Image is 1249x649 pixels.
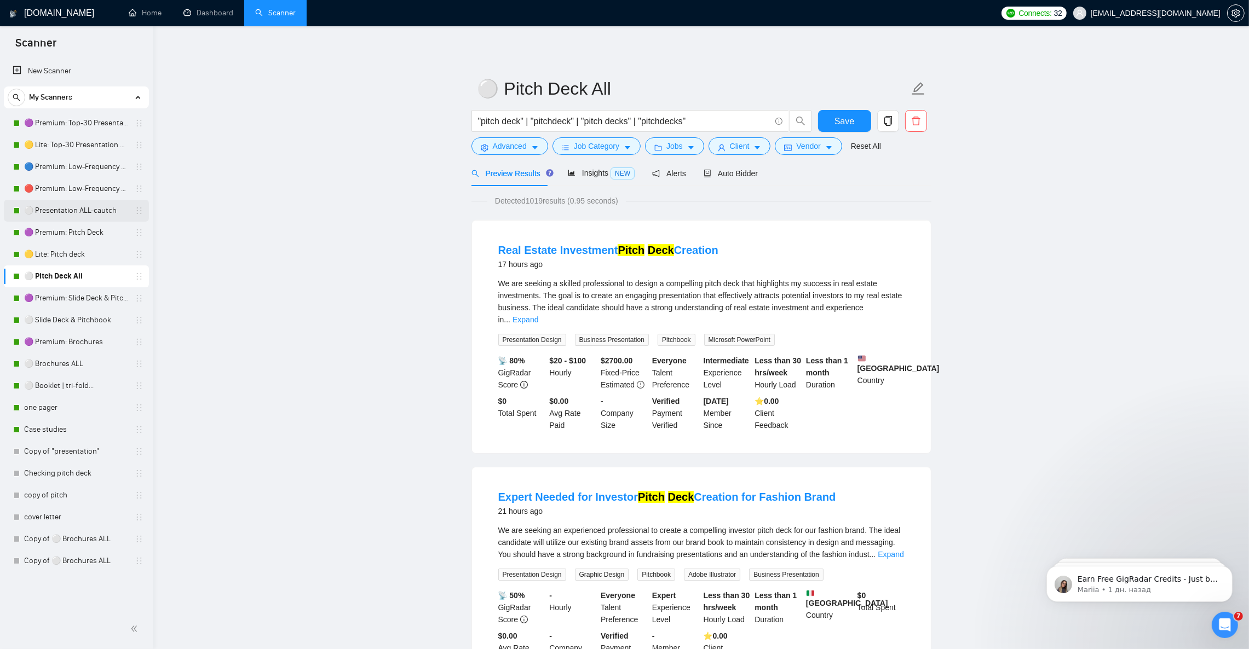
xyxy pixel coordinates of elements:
[650,589,701,625] div: Experience Level
[135,535,143,543] span: holder
[624,143,631,152] span: caret-down
[255,8,296,18] a: searchScanner
[4,86,149,572] li: My Scanners
[24,484,128,506] a: copy of pitch
[637,569,675,581] span: Pitchbook
[135,381,143,390] span: holder
[704,334,775,346] span: Microsoft PowerPoint
[906,116,926,126] span: delete
[701,589,753,625] div: Hourly Load
[487,195,626,207] span: Detected 1019 results (0.95 seconds)
[652,397,680,405] b: Verified
[496,589,548,625] div: GigRadar Score
[652,631,655,640] b: -
[135,272,143,281] span: holder
[825,143,833,152] span: caret-down
[477,75,909,102] input: Scanner name...
[806,356,848,377] b: Less than 1 month
[574,140,619,152] span: Job Category
[498,397,507,405] b: $ 0
[598,589,650,625] div: Talent Preference
[704,170,711,177] span: robot
[701,355,753,391] div: Experience Level
[654,143,662,152] span: folder
[498,591,525,600] b: 📡 50%
[493,140,527,152] span: Advanced
[135,316,143,324] span: holder
[7,35,65,58] span: Scanner
[1006,9,1015,18] img: upwork-logo.png
[701,395,753,431] div: Member Since
[547,589,598,625] div: Hourly
[24,528,128,550] a: Copy of ⚪ Brochures ALL
[709,137,771,155] button: userClientcaret-down
[905,110,927,132] button: delete
[601,631,629,640] b: Verified
[498,491,836,503] a: Expert Needed for InvestorPitch DeckCreation for Fashion Brand
[650,395,701,431] div: Payment Verified
[498,277,905,326] div: We are seeking a skilled professional to design a compelling pitch deck that highlights my succes...
[496,395,548,431] div: Total Spent
[818,110,871,132] button: Save
[24,375,128,397] a: ⚪ Booklet | tri-fold...
[804,589,855,625] div: Country
[135,184,143,193] span: holder
[135,491,143,500] span: holder
[549,591,552,600] b: -
[135,403,143,412] span: holder
[135,338,143,346] span: holder
[790,116,811,126] span: search
[24,462,128,484] a: Checking pitch deck
[684,569,740,581] span: Adobe Illustrator
[498,505,836,518] div: 21 hours ago
[775,137,842,155] button: idcardVendorcaret-down
[135,119,143,128] span: holder
[911,82,925,96] span: edit
[1234,612,1243,621] span: 7
[575,569,629,581] span: Graphic Design
[513,315,538,324] a: Expand
[24,287,128,309] a: 🟣 Premium: Slide Deck & Pitchbook
[796,140,820,152] span: Vendor
[24,156,128,178] a: 🔵 Premium: Low-Frequency Presentations
[471,170,479,177] span: search
[520,616,528,623] span: info-circle
[135,250,143,259] span: holder
[135,447,143,456] span: holder
[135,425,143,434] span: holder
[855,589,907,625] div: Total Spent
[471,137,548,155] button: settingAdvancedcaret-down
[877,110,899,132] button: copy
[601,380,635,389] span: Estimated
[790,110,811,132] button: search
[183,8,233,18] a: dashboardDashboard
[24,134,128,156] a: 🟡 Lite: Top-30 Presentation Keywords
[549,397,568,405] b: $0.00
[755,591,797,612] b: Less than 1 month
[498,279,902,324] span: We are seeking a skilled professional to design a compelling pitch deck that highlights my succes...
[878,550,903,559] a: Expand
[730,140,750,152] span: Client
[855,355,907,391] div: Country
[498,524,905,560] div: We are seeking an experienced professional to create a compelling investor pitch deck for our fas...
[598,395,650,431] div: Company Size
[834,114,854,128] span: Save
[135,513,143,521] span: holder
[807,589,814,597] img: 🇮🇹
[1054,7,1062,19] span: 32
[752,355,804,391] div: Hourly Load
[575,334,649,346] span: Business Presentation
[24,178,128,200] a: 🔴 Premium: Low-Frequency Presentations
[601,397,603,405] b: -
[851,140,881,152] a: Reset All
[498,356,525,365] b: 📡 80%
[24,419,128,441] a: Case studies
[135,360,143,368] span: holder
[24,331,128,353] a: 🟣 Premium: Brochures
[24,506,128,528] a: cover letter
[1227,9,1245,18] a: setting
[652,356,687,365] b: Everyone
[652,169,686,178] span: Alerts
